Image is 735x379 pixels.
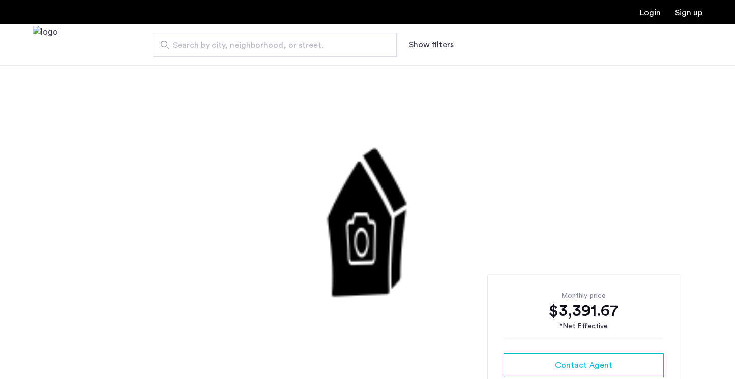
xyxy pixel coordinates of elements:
[409,39,454,51] button: Show or hide filters
[153,33,397,57] input: Apartment Search
[504,291,664,301] div: Monthly price
[33,26,58,64] img: logo
[504,301,664,321] div: $3,391.67
[640,9,661,17] a: Login
[675,9,702,17] a: Registration
[504,353,664,377] button: button
[173,39,368,51] span: Search by city, neighborhood, or street.
[555,359,612,371] span: Contact Agent
[504,321,664,332] div: *Net Effective
[33,26,58,64] a: Cazamio Logo
[132,65,603,370] img: 2.gif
